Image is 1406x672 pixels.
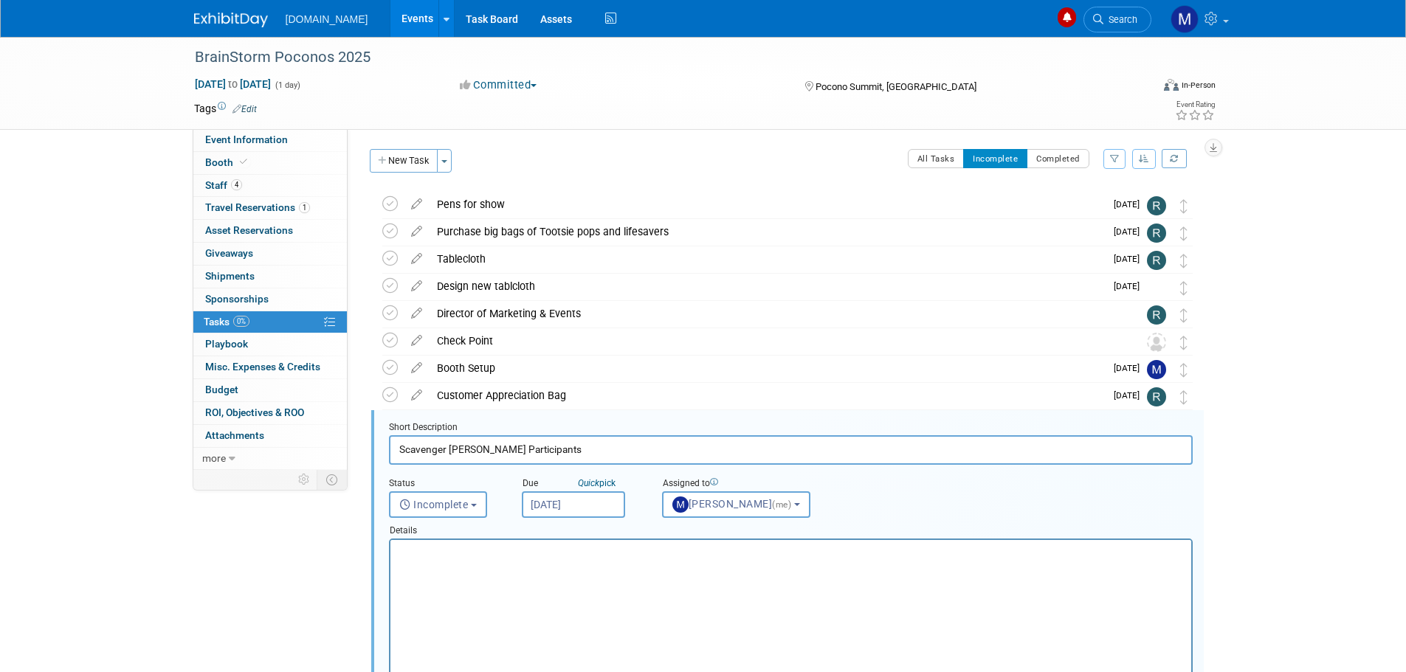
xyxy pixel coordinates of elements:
[1164,79,1179,91] img: Format-Inperson.png
[430,274,1105,299] div: Design new tablcloth
[1180,336,1188,350] i: Move task
[205,361,320,373] span: Misc. Expenses & Credits
[1181,80,1216,91] div: In-Person
[205,224,293,236] span: Asset Reservations
[1147,224,1166,243] img: Rachelle Menzella
[193,243,347,265] a: Giveaways
[1064,77,1216,99] div: Event Format
[1147,278,1166,297] img: Vasili Karalewich
[202,452,226,464] span: more
[292,470,317,489] td: Personalize Event Tab Strip
[193,425,347,447] a: Attachments
[1083,7,1151,32] a: Search
[430,356,1105,381] div: Booth Setup
[193,220,347,242] a: Asset Reservations
[231,179,242,190] span: 4
[578,478,599,488] i: Quick
[1147,251,1166,270] img: Rachelle Menzella
[1180,363,1188,377] i: Move task
[205,429,264,441] span: Attachments
[193,333,347,356] a: Playbook
[389,421,1193,435] div: Short Description
[1147,360,1166,379] img: Mark Menzella
[194,101,257,116] td: Tags
[1147,333,1166,352] img: Unassigned
[404,307,430,320] a: edit
[1114,363,1147,373] span: [DATE]
[404,334,430,347] a: edit
[430,246,1105,271] div: Tablecloth
[1027,149,1089,168] button: Completed
[430,301,1117,326] div: Director of Marketing & Events
[963,149,1027,168] button: Incomplete
[1162,149,1187,168] a: Refresh
[193,175,347,197] a: Staff4
[1147,305,1166,325] img: Rachelle Menzella
[1180,199,1188,213] i: Move task
[404,225,430,238] a: edit
[1147,196,1166,215] img: Rachelle Menzella
[404,361,430,375] a: edit
[1114,390,1147,401] span: [DATE]
[1180,254,1188,268] i: Move task
[205,338,248,350] span: Playbook
[193,379,347,401] a: Budget
[399,499,469,510] span: Incomplete
[662,491,810,518] button: [PERSON_NAME](me)
[205,270,255,282] span: Shipments
[662,477,847,491] div: Assigned to
[190,44,1129,71] div: BrainStorm Poconos 2025
[1114,254,1147,264] span: [DATE]
[404,198,430,211] a: edit
[205,179,242,191] span: Staff
[1180,281,1188,295] i: Move task
[430,328,1117,353] div: Check Point
[205,156,250,168] span: Booth
[404,252,430,266] a: edit
[204,316,249,328] span: Tasks
[205,293,269,305] span: Sponsorships
[1103,14,1137,25] span: Search
[299,202,310,213] span: 1
[1114,199,1147,209] span: [DATE]
[193,402,347,424] a: ROI, Objectives & ROO
[1180,226,1188,240] i: Move task
[430,219,1105,244] div: Purchase big bags of Tootsie pops and lifesavers
[205,134,288,145] span: Event Information
[233,316,249,327] span: 0%
[430,383,1105,408] div: Customer Appreciation Bag
[193,311,347,333] a: Tasks0%
[1175,101,1215,108] div: Event Rating
[193,288,347,311] a: Sponsorships
[1147,387,1166,406] img: Rachelle Menzella
[389,477,500,491] div: Status
[193,356,347,378] a: Misc. Expenses & Credits
[430,192,1105,217] div: Pens for show
[389,491,487,518] button: Incomplete
[226,78,240,90] span: to
[908,149,965,168] button: All Tasks
[317,470,347,489] td: Toggle Event Tabs
[205,406,304,418] span: ROI, Objectives & ROO
[286,13,368,25] span: [DOMAIN_NAME]
[194,77,272,91] span: [DATE] [DATE]
[232,104,257,114] a: Edit
[389,435,1193,464] input: Name of task or a short description
[1114,281,1147,291] span: [DATE]
[193,197,347,219] a: Travel Reservations1
[522,477,640,491] div: Due
[205,247,253,259] span: Giveaways
[1171,5,1199,33] img: Mark Menzella
[240,158,247,166] i: Booth reservation complete
[816,81,976,92] span: Pocono Summit, [GEOGRAPHIC_DATA]
[772,499,791,510] span: (me)
[1114,226,1147,237] span: [DATE]
[370,149,438,173] button: New Task
[575,477,618,489] a: Quickpick
[193,266,347,288] a: Shipments
[205,201,310,213] span: Travel Reservations
[194,13,268,27] img: ExhibitDay
[672,498,794,510] span: [PERSON_NAME]
[522,491,625,518] input: Due Date
[274,80,300,90] span: (1 day)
